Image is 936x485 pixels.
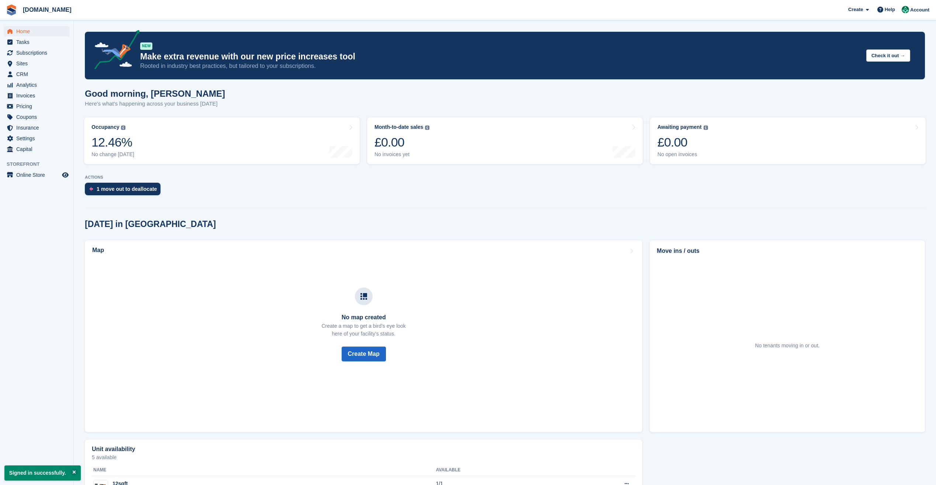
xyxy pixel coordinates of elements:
[4,170,70,180] a: menu
[4,465,81,481] p: Signed in successfully.
[85,100,225,108] p: Here's what's happening across your business [DATE]
[16,112,61,122] span: Coupons
[4,90,70,101] a: menu
[885,6,895,13] span: Help
[85,89,225,99] h1: Good morning, [PERSON_NAME]
[4,48,70,58] a: menu
[91,135,134,150] div: 12.46%
[650,117,926,164] a: Awaiting payment £0.00 No open invoices
[16,26,61,37] span: Home
[367,117,643,164] a: Month-to-date sales £0.00 No invoices yet
[16,144,61,154] span: Capital
[85,175,925,180] p: ACTIONS
[910,6,929,14] span: Account
[657,247,918,255] h2: Move ins / outs
[425,125,429,130] img: icon-info-grey-7440780725fd019a000dd9b08b2336e03edf1995a4989e88bcd33f0948082b44.svg
[4,37,70,47] a: menu
[360,293,367,300] img: map-icn-33ee37083ee616e46c38cad1a60f524a97daa1e2b2c8c0bc3eb3415660979fc1.svg
[657,135,708,150] div: £0.00
[16,101,61,111] span: Pricing
[121,125,125,130] img: icon-info-grey-7440780725fd019a000dd9b08b2336e03edf1995a4989e88bcd33f0948082b44.svg
[20,4,75,16] a: [DOMAIN_NAME]
[85,183,164,199] a: 1 move out to deallocate
[140,51,860,62] p: Make extra revenue with our new price increases tool
[16,48,61,58] span: Subscriptions
[84,117,360,164] a: Occupancy 12.46% No change [DATE]
[4,58,70,69] a: menu
[657,124,702,130] div: Awaiting payment
[6,4,17,16] img: stora-icon-8386f47178a22dfd0bd8f6a31ec36ba5ce8667c1dd55bd0f319d3a0aa187defe.svg
[85,240,642,432] a: Map No map created Create a map to get a bird's eye lookhere of your facility's status. Create Map
[91,151,134,158] div: No change [DATE]
[321,314,405,321] h3: No map created
[4,69,70,79] a: menu
[704,125,708,130] img: icon-info-grey-7440780725fd019a000dd9b08b2336e03edf1995a4989e88bcd33f0948082b44.svg
[16,69,61,79] span: CRM
[7,161,73,168] span: Storefront
[16,80,61,90] span: Analytics
[16,37,61,47] span: Tasks
[140,62,860,70] p: Rooted in industry best practices, but tailored to your subscriptions.
[16,123,61,133] span: Insurance
[92,247,104,254] h2: Map
[88,30,140,72] img: price-adjustments-announcement-icon-8257ccfd72463d97f412b2fc003d46551f7dbcb40ab6d574587a9cd5c0d94...
[4,144,70,154] a: menu
[92,446,135,453] h2: Unit availability
[342,347,386,361] button: Create Map
[848,6,863,13] span: Create
[374,124,423,130] div: Month-to-date sales
[4,133,70,144] a: menu
[16,133,61,144] span: Settings
[4,123,70,133] a: menu
[4,80,70,90] a: menu
[61,171,70,179] a: Preview store
[4,26,70,37] a: menu
[866,49,910,62] button: Check it out →
[97,186,157,192] div: 1 move out to deallocate
[436,464,559,476] th: Available
[374,151,429,158] div: No invoices yet
[4,101,70,111] a: menu
[16,90,61,101] span: Invoices
[91,124,119,130] div: Occupancy
[16,170,61,180] span: Online Store
[89,187,93,191] img: move_outs_to_deallocate_icon-f764333ba52eb49d3ac5e1228854f67142a1ed5810a6f6cc68b1a99e826820c5.svg
[85,219,216,229] h2: [DATE] in [GEOGRAPHIC_DATA]
[902,6,909,13] img: Steven Kendall
[374,135,429,150] div: £0.00
[16,58,61,69] span: Sites
[92,455,635,460] p: 5 available
[92,464,436,476] th: Name
[140,42,152,50] div: NEW
[321,322,405,338] p: Create a map to get a bird's eye look here of your facility's status.
[4,112,70,122] a: menu
[755,342,820,350] div: No tenants moving in or out.
[657,151,708,158] div: No open invoices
